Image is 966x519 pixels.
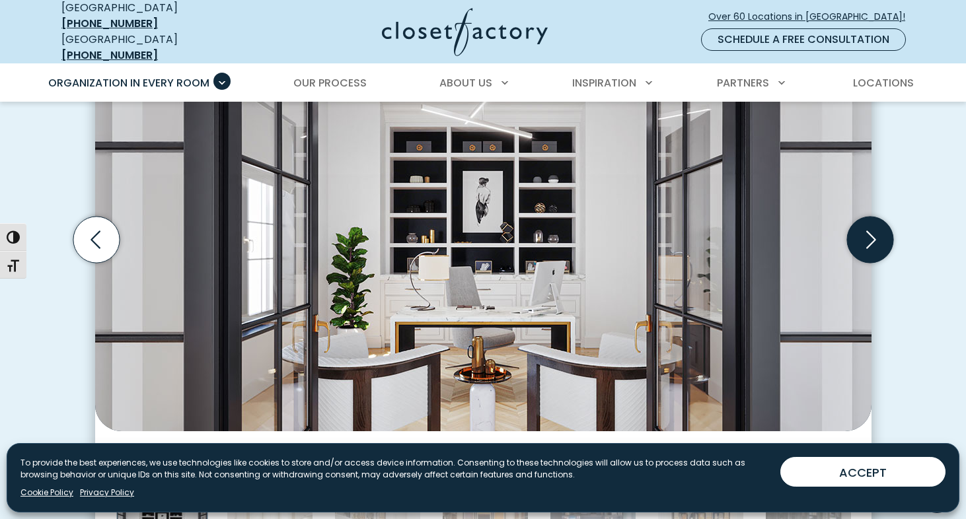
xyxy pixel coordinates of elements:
[842,211,899,268] button: Next slide
[61,48,158,63] a: [PHONE_NUMBER]
[717,75,769,90] span: Partners
[95,431,872,455] figcaption: Office wall unit with lower drawers and upper open shelving with black backing.
[61,32,253,63] div: [GEOGRAPHIC_DATA]
[61,16,158,31] a: [PHONE_NUMBER]
[708,10,916,24] span: Over 60 Locations in [GEOGRAPHIC_DATA]!
[708,5,916,28] a: Over 60 Locations in [GEOGRAPHIC_DATA]!
[20,487,73,499] a: Cookie Policy
[293,75,367,90] span: Our Process
[382,8,548,56] img: Closet Factory Logo
[68,211,125,268] button: Previous slide
[80,487,134,499] a: Privacy Policy
[39,65,927,102] nav: Primary Menu
[20,457,770,481] p: To provide the best experiences, we use technologies like cookies to store and/or access device i...
[48,75,209,90] span: Organization in Every Room
[701,28,906,51] a: Schedule a Free Consultation
[780,457,946,487] button: ACCEPT
[95,25,872,431] img: Office wall unit with lower drawers and upper open shelving with black backing.
[853,75,914,90] span: Locations
[572,75,636,90] span: Inspiration
[439,75,492,90] span: About Us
